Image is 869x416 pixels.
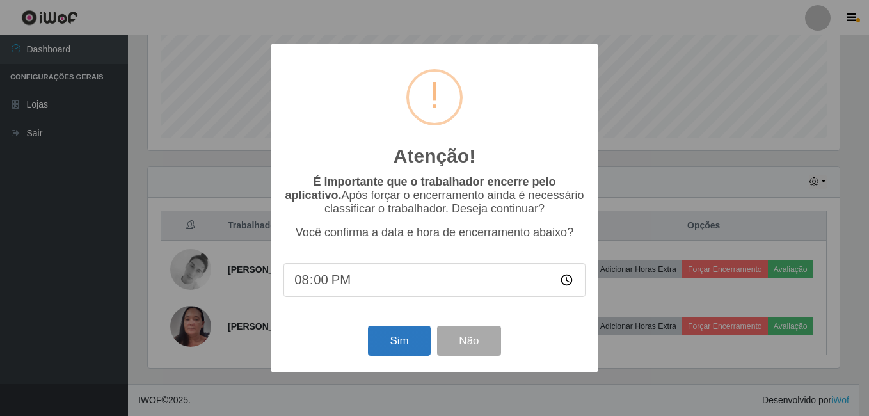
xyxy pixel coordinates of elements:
[283,175,586,216] p: Após forçar o encerramento ainda é necessário classificar o trabalhador. Deseja continuar?
[285,175,555,202] b: É importante que o trabalhador encerre pelo aplicativo.
[368,326,430,356] button: Sim
[283,226,586,239] p: Você confirma a data e hora de encerramento abaixo?
[437,326,500,356] button: Não
[394,145,475,168] h2: Atenção!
